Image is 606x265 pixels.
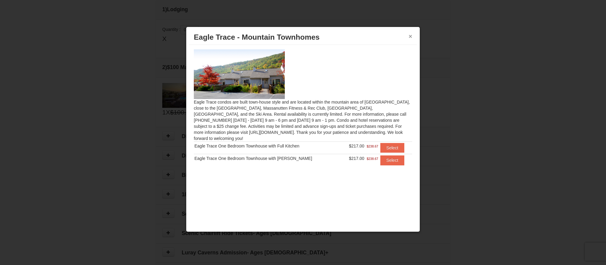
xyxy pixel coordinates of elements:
span: $238.67 [367,156,378,162]
img: 19218983-1-9b289e55.jpg [194,49,285,99]
button: × [409,33,412,39]
button: Select [380,143,404,153]
div: Eagle Trace One Bedroom Townhouse with [PERSON_NAME] [194,155,341,161]
span: $217.00 [349,156,365,161]
button: Select [380,155,404,165]
div: Eagle Trace condos are built town-house style and are located within the mountain area of [GEOGRA... [189,45,417,177]
span: Eagle Trace - Mountain Townhomes [194,33,320,41]
span: $238.67 [367,143,378,149]
div: Eagle Trace One Bedroom Townhouse with Full Kitchen [194,143,341,149]
span: $217.00 [349,144,365,148]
